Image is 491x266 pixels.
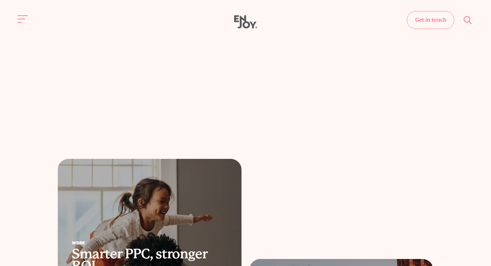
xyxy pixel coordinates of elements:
[461,13,475,27] button: Site search
[407,11,454,29] a: Get in touch
[16,12,30,26] button: Site navigation
[72,241,227,245] div: Work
